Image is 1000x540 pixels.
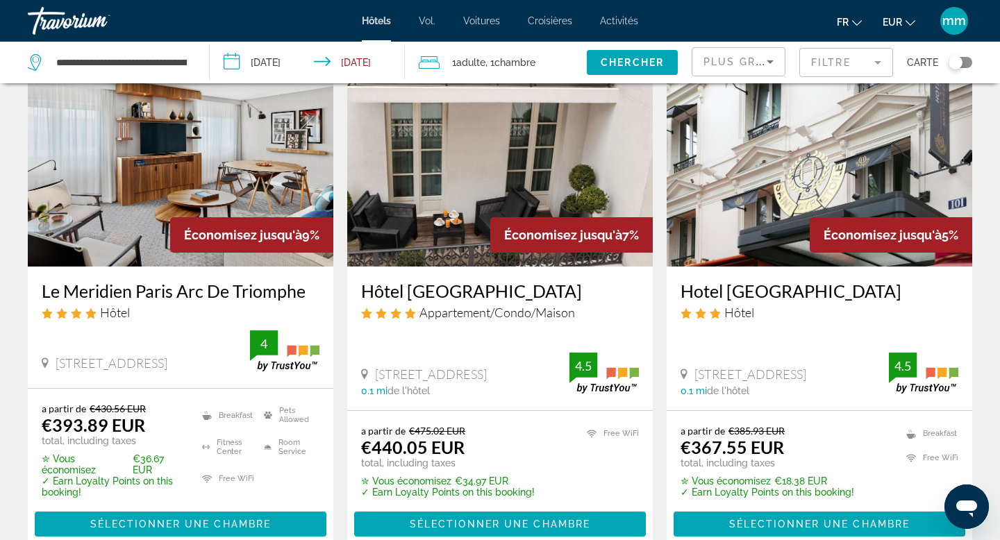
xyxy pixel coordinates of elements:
[28,44,333,267] img: Hotel image
[354,515,646,530] a: Sélectionner une chambre
[250,335,278,352] div: 4
[681,475,771,487] span: ✮ Vous économisez
[28,3,167,39] a: Travorium
[729,518,910,530] span: Sélectionner une chambre
[681,385,707,396] span: 0.1 mi
[883,17,902,28] font: EUR
[899,425,958,442] li: Breakfast
[387,385,430,396] span: de l'hôtel
[42,305,319,320] div: 4 star Hotel
[681,425,725,437] span: a partir de
[724,305,754,320] span: Hôtel
[409,425,465,437] del: €475.02 EUR
[703,56,869,67] span: Plus grandes économies
[42,414,145,435] ins: €393.89 EUR
[494,57,535,68] span: Chambre
[419,305,575,320] span: Appartement/Condo/Maison
[195,403,258,428] li: Breakfast
[90,518,271,530] span: Sélectionner une chambre
[100,305,130,320] span: Hôtel
[569,357,597,374] div: 4.5
[681,457,854,469] p: total, including taxes
[490,217,653,253] div: 7%
[837,12,862,32] button: Changer de langue
[42,453,129,475] span: ✮ Vous économisez
[936,6,972,35] button: Menu utilisateur
[361,437,465,457] ins: €440.05 EUR
[362,15,391,26] a: Hôtels
[42,453,185,475] p: €36.67 EUR
[694,366,806,382] span: [STREET_ADDRESS]
[410,518,590,530] span: Sélectionner une chambre
[452,53,485,72] span: 1
[184,228,302,242] span: Économisez jusqu'à
[707,385,749,396] span: de l'hôtel
[257,434,319,459] li: Room Service
[42,280,319,301] a: Le Meridien Paris Arc De Triomphe
[419,15,435,26] a: Vol.
[667,44,972,267] a: Hotel image
[938,56,972,69] button: Toggle map
[405,42,587,83] button: Travelers: 1 adult, 0 children
[361,475,535,487] p: €34.97 EUR
[681,437,784,457] ins: €367.55 EUR
[250,330,319,371] img: trustyou-badge.svg
[463,15,500,26] a: Voitures
[681,487,854,498] p: ✓ Earn Loyalty Points on this booking!
[485,53,535,72] span: , 1
[703,53,774,70] mat-select: Sort by
[42,475,185,498] p: ✓ Earn Loyalty Points on this booking!
[899,449,958,466] li: Free WiFi
[889,357,917,374] div: 4.5
[528,15,572,26] a: Croisières
[907,53,938,72] span: Carte
[361,425,406,437] span: a partir de
[824,228,942,242] span: Économisez jusqu'à
[681,280,958,301] a: Hotel [GEOGRAPHIC_DATA]
[35,512,326,537] button: Sélectionner une chambre
[375,366,487,382] span: [STREET_ADDRESS]
[799,47,893,78] button: Filter
[587,50,678,75] button: Chercher
[361,305,639,320] div: 4 star Apartment
[674,512,965,537] button: Sélectionner une chambre
[601,57,664,68] span: Chercher
[681,305,958,320] div: 3 star Hotel
[257,403,319,428] li: Pets Allowed
[942,13,966,28] font: mm
[728,425,785,437] del: €385.93 EUR
[210,42,406,83] button: Check-in date: Nov 28, 2025 Check-out date: Nov 30, 2025
[347,44,653,267] img: Hotel image
[889,353,958,394] img: trustyou-badge.svg
[195,466,258,491] li: Free WiFi
[504,228,622,242] span: Économisez jusqu'à
[361,457,535,469] p: total, including taxes
[810,217,972,253] div: 5%
[42,435,185,446] p: total, including taxes
[837,17,849,28] font: fr
[361,487,535,498] p: ✓ Earn Loyalty Points on this booking!
[90,403,146,414] del: €430.56 EUR
[170,217,333,253] div: 9%
[354,512,646,537] button: Sélectionner une chambre
[883,12,915,32] button: Changer de devise
[600,15,638,26] a: Activités
[56,355,167,371] span: [STREET_ADDRESS]
[195,434,258,459] li: Fitness Center
[42,403,86,414] span: a partir de
[580,425,639,442] li: Free WiFi
[674,515,965,530] a: Sélectionner une chambre
[361,280,639,301] h3: Hôtel [GEOGRAPHIC_DATA]
[681,475,854,487] p: €18.38 EUR
[35,515,326,530] a: Sélectionner une chambre
[361,385,387,396] span: 0.1 mi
